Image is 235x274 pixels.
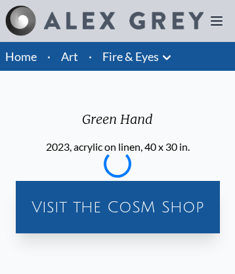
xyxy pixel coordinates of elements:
li: · [42,42,56,71]
a: Fire & Eyes [102,47,159,66]
a: Home [5,49,37,64]
li: · [83,42,97,71]
div: 2023, acrylic on linen, 40 x 30 in. [46,139,190,155]
a: Visit the CoSM Shop [21,186,215,228]
div: Green Hand [46,110,190,139]
a: Art [61,47,78,66]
